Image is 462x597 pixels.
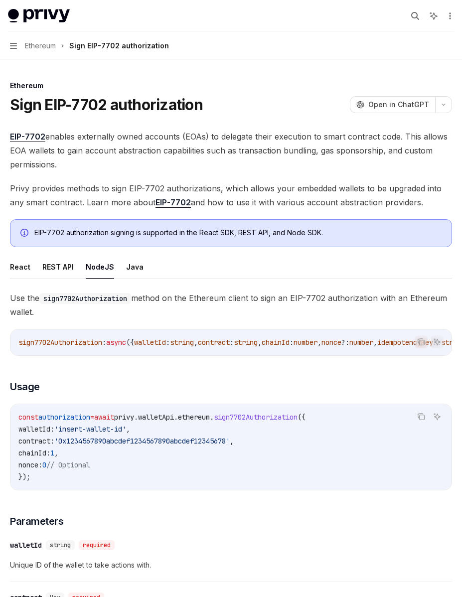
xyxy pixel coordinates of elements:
span: ({ [126,338,134,347]
span: , [54,448,58,457]
span: . [134,413,138,422]
span: ethereum [178,413,210,422]
span: sign7702Authorization [214,413,298,422]
button: NodeJS [86,255,114,279]
span: , [317,338,321,347]
button: Ask AI [431,335,444,348]
span: Use the method on the Ethereum client to sign an EIP-7702 authorization with an Ethereum wallet. [10,291,452,319]
span: enables externally owned accounts (EOAs) to delegate their execution to smart contract code. This... [10,130,452,171]
span: : [166,338,170,347]
span: Open in ChatGPT [368,100,429,110]
span: walletId [134,338,166,347]
span: idempotencyKey [377,338,433,347]
span: nonce [321,338,341,347]
span: : [102,338,106,347]
span: , [230,437,234,446]
span: '0x1234567890abcdef1234567890abcdef12345678' [54,437,230,446]
span: ?: [341,338,349,347]
span: nonce: [18,460,42,469]
span: = [90,413,94,422]
span: walletId: [18,425,54,434]
button: React [10,255,30,279]
span: . [174,413,178,422]
span: // Optional [46,460,90,469]
span: chainId [262,338,290,347]
span: chainId: [18,448,50,457]
span: , [258,338,262,347]
span: authorization [38,413,90,422]
span: 0 [42,460,46,469]
span: number [294,338,317,347]
span: Unique ID of the wallet to take actions with. [10,559,452,571]
span: Usage [10,380,40,394]
span: 'insert-wallet-id' [54,425,126,434]
span: Ethereum [25,40,56,52]
span: , [194,338,198,347]
span: Parameters [10,514,63,528]
span: await [94,413,114,422]
span: string [234,338,258,347]
div: walletId [10,540,42,550]
code: sign7702Authorization [39,293,131,304]
span: contract [198,338,230,347]
button: Open in ChatGPT [350,96,435,113]
span: , [373,338,377,347]
span: sign7702Authorization [18,338,102,347]
span: ({ [298,413,306,422]
span: Privy provides methods to sign EIP-7702 authorizations, which allows your embedded wallets to be ... [10,181,452,209]
h1: Sign EIP-7702 authorization [10,96,203,114]
span: walletApi [138,413,174,422]
span: : [230,338,234,347]
button: REST API [42,255,74,279]
button: More actions [444,9,454,23]
button: Ask AI [431,410,444,423]
span: async [106,338,126,347]
span: contract: [18,437,54,446]
span: const [18,413,38,422]
svg: Info [20,229,30,239]
a: EIP-7702 [155,197,191,208]
span: privy [114,413,134,422]
button: Java [126,255,144,279]
button: Copy the contents from the code block [415,410,428,423]
button: Copy the contents from the code block [415,335,428,348]
span: . [210,413,214,422]
span: : [290,338,294,347]
div: EIP-7702 authorization signing is supported in the React SDK, REST API, and Node SDK. [34,228,442,239]
div: required [79,540,115,550]
div: Sign EIP-7702 authorization [69,40,169,52]
span: , [126,425,130,434]
span: string [170,338,194,347]
span: }); [18,472,30,481]
span: number [349,338,373,347]
span: string [50,541,71,549]
span: 1 [50,448,54,457]
a: EIP-7702 [10,132,45,142]
div: Ethereum [10,81,452,91]
img: light logo [8,9,70,23]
